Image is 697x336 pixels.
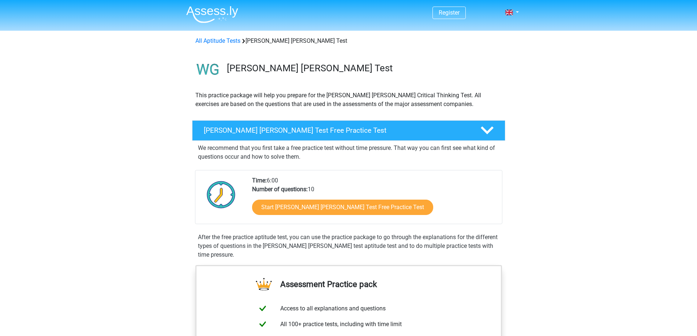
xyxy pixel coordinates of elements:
img: Clock [203,176,240,213]
p: This practice package will help you prepare for the [PERSON_NAME] [PERSON_NAME] Critical Thinking... [195,91,502,109]
img: Assessly [186,6,238,23]
a: Start [PERSON_NAME] [PERSON_NAME] Test Free Practice Test [252,200,433,215]
a: Register [439,9,460,16]
a: [PERSON_NAME] [PERSON_NAME] Test Free Practice Test [189,120,508,141]
h3: [PERSON_NAME] [PERSON_NAME] Test [227,63,499,74]
div: [PERSON_NAME] [PERSON_NAME] Test [192,37,505,45]
h4: [PERSON_NAME] [PERSON_NAME] Test Free Practice Test [204,126,469,135]
a: All Aptitude Tests [195,37,240,44]
p: We recommend that you first take a free practice test without time pressure. That way you can fir... [198,144,499,161]
img: watson glaser test [192,54,224,85]
div: After the free practice aptitude test, you can use the practice package to go through the explana... [195,233,502,259]
div: 6:00 10 [247,176,502,224]
b: Time: [252,177,267,184]
b: Number of questions: [252,186,308,193]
